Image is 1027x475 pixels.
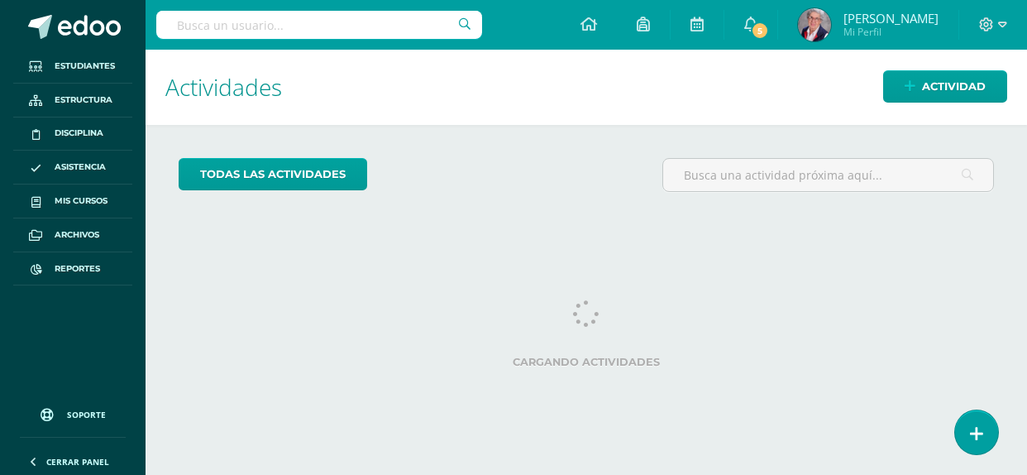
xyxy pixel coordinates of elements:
span: Disciplina [55,127,103,140]
a: Estructura [13,84,132,118]
span: Reportes [55,262,100,276]
span: Archivos [55,228,99,242]
span: Mi Perfil [843,25,939,39]
span: Cerrar panel [46,456,109,468]
span: 5 [751,22,769,40]
a: todas las Actividades [179,158,367,190]
h1: Actividades [165,50,1007,125]
a: Disciplina [13,118,132,151]
a: Soporte [20,392,126,433]
a: Reportes [13,252,132,286]
a: Asistencia [13,151,132,185]
a: Mis cursos [13,185,132,218]
span: Asistencia [55,161,106,174]
a: Actividad [883,70,1007,103]
a: Archivos [13,218,132,252]
input: Busca un usuario... [156,11,482,39]
a: Estudiantes [13,50,132,84]
span: Actividad [922,71,986,102]
span: [PERSON_NAME] [843,10,939,26]
span: Soporte [67,409,106,420]
img: cb4066c05fad8c9475a4354f73f48469.png [798,8,831,41]
input: Busca una actividad próxima aquí... [663,159,994,191]
span: Mis cursos [55,194,107,208]
span: Estructura [55,94,112,107]
span: Estudiantes [55,60,115,73]
label: Cargando actividades [179,356,994,368]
